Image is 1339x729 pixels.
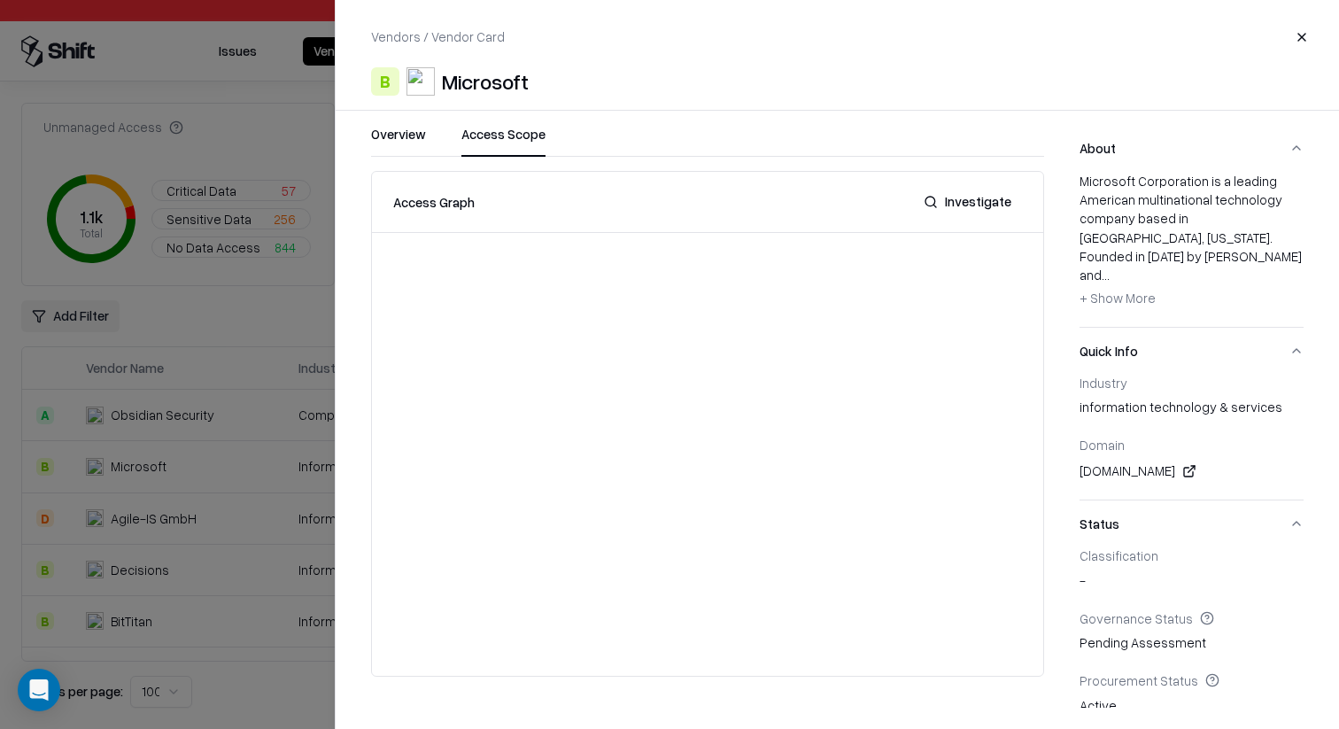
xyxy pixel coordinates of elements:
button: Access Scope [461,125,546,157]
div: [DOMAIN_NAME] [1080,461,1304,482]
button: About [1080,125,1304,172]
div: Microsoft Corporation is a leading American multinational technology company based in [GEOGRAPHIC... [1080,172,1304,313]
button: Quick Info [1080,328,1304,375]
div: Classification [1080,547,1304,563]
button: Overview [371,125,426,157]
div: Pending Assessment [1080,633,1304,658]
div: Governance Status [1080,610,1304,626]
div: Active [1080,696,1304,721]
button: + Show More [1080,284,1156,313]
div: information technology & services [1080,398,1304,423]
div: Domain [1080,437,1304,453]
p: Vendors / Vendor Card [371,27,505,46]
button: Status [1080,500,1304,547]
div: Access Graph [393,192,475,212]
div: About [1080,172,1304,327]
div: Microsoft [442,67,529,96]
div: - [1080,571,1304,596]
img: Microsoft [406,67,435,96]
button: Investigate [913,186,1022,218]
div: Quick Info [1080,375,1304,500]
span: + Show More [1080,290,1156,306]
div: Industry [1080,375,1304,391]
div: Procurement Status [1080,672,1304,688]
span: ... [1102,267,1110,283]
div: B [371,67,399,96]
